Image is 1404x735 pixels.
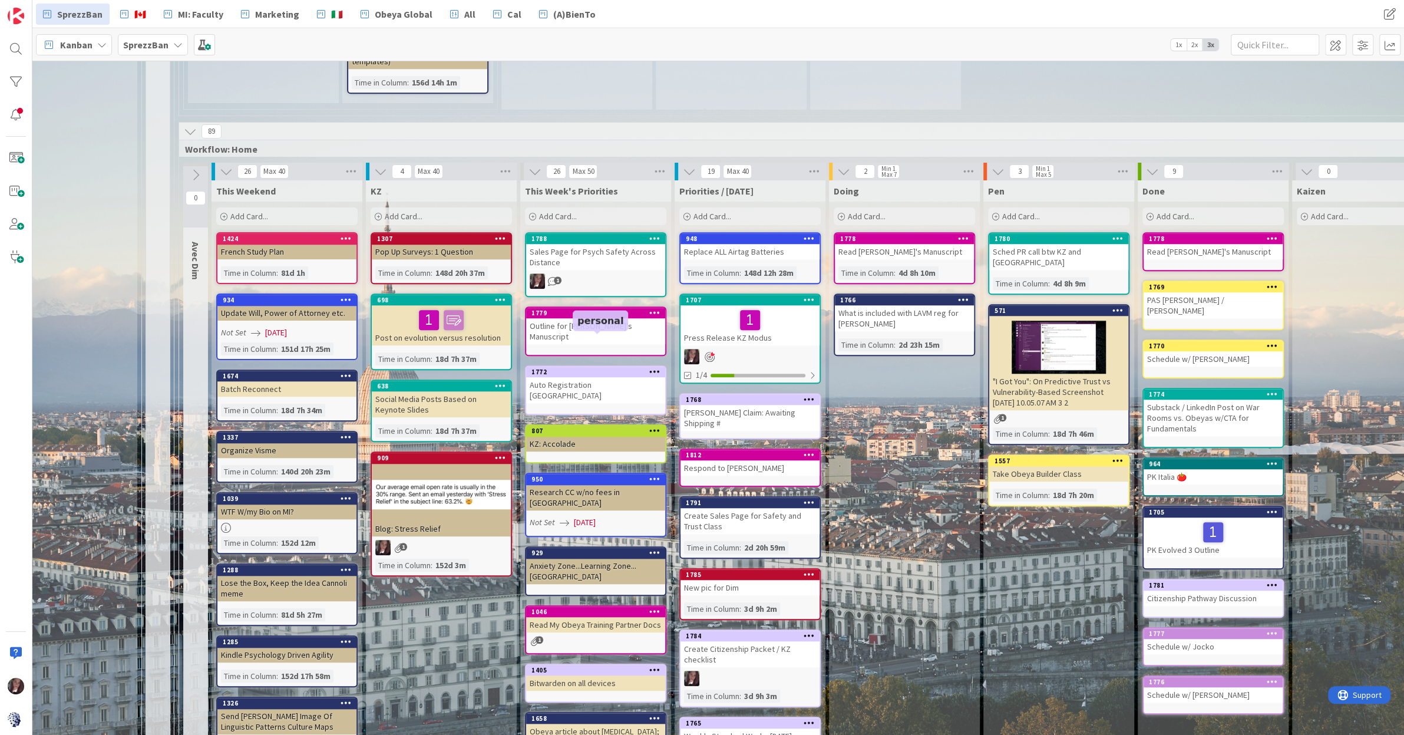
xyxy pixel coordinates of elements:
[679,232,821,284] a: 948Replace ALL Airtag BatteriesTime in Column:148d 12h 28m
[221,327,246,338] i: Not Set
[686,451,820,459] div: 1812
[1149,342,1283,350] div: 1770
[217,244,356,259] div: French Study Plan
[276,342,278,355] span: :
[372,521,511,536] div: Blog: Stress Relief
[532,4,603,25] a: (A)BienTo
[680,233,820,259] div: 948Replace ALL Airtag Batteries
[375,424,431,437] div: Time in Column
[526,426,665,436] div: 807
[531,235,665,243] div: 1788
[134,7,146,21] span: 🇨🇦
[486,4,528,25] a: Cal
[1144,628,1283,654] div: 1777Schedule w/ Jocko
[178,7,223,21] span: MI: Faculty
[377,296,511,304] div: 698
[993,427,1048,440] div: Time in Column
[217,233,356,259] div: 1424French Study Plan
[531,666,665,674] div: 1405
[526,377,665,403] div: Auto Registration [GEOGRAPHIC_DATA]
[739,602,741,615] span: :
[680,508,820,534] div: Create Sales Page for Safety and Trust Class
[217,565,356,575] div: 1288
[375,7,432,21] span: Obeya Global
[680,305,820,345] div: Press Release KZ Modus
[1142,388,1284,448] a: 1774Substack / LinkedIn Post on War Rooms vs. Obeyas w/CTA for Fundamentals
[352,76,407,89] div: Time in Column
[1157,211,1194,222] span: Add Card...
[1142,506,1284,569] a: 1705PK Evolved 3 Outline
[1144,282,1283,318] div: 1769PAS [PERSON_NAME] / [PERSON_NAME]
[680,497,820,534] div: 1791Create Sales Page for Safety and Trust Class
[217,371,356,397] div: 1674Batch Reconnect
[1144,580,1283,606] div: 1781Citizenship Pathway Discussion
[217,295,356,305] div: 934
[217,493,356,519] div: 1039WTF W/my Bio on MI?
[1149,460,1283,468] div: 964
[995,457,1128,465] div: 1557
[216,635,358,687] a: 1285Kindle Psychology Driven AgilityTime in Column:152d 17h 58m
[60,38,93,52] span: Kanban
[835,233,974,259] div: 1778Read [PERSON_NAME]'s Manuscript
[525,365,666,415] a: 1772Auto Registration [GEOGRAPHIC_DATA]
[526,607,665,617] div: 1046
[989,374,1128,410] div: "I Got You": On Predictive Trust vs Vulnerability-Based Screenshot [DATE] 10.05.07 AM 3 2
[1149,283,1283,291] div: 1769
[993,489,1048,502] div: Time in Column
[693,211,731,222] span: Add Card...
[988,454,1129,506] a: 1557Take Obeya Builder ClassTime in Column:18d 7h 20m
[1149,235,1283,243] div: 1778
[278,465,333,478] div: 140d 20h 23m
[680,450,820,460] div: 1812
[741,602,780,615] div: 3d 9h 2m
[1144,389,1283,436] div: 1774Substack / LinkedIn Post on War Rooms vs. Obeyas w/CTA for Fundamentals
[526,426,665,451] div: 807KZ: Accolade
[680,233,820,244] div: 948
[234,4,306,25] a: Marketing
[375,352,431,365] div: Time in Column
[679,449,821,487] a: 1812Respond to [PERSON_NAME]
[223,566,356,574] div: 1288
[526,607,665,632] div: 1046Read My Obeya Training Partner Docs
[1048,277,1050,290] span: :
[1144,469,1283,484] div: PK Italia 🍅
[1144,507,1283,558] div: 1705PK Evolved 3 Outline
[278,608,325,621] div: 81d 5h 27m
[1142,579,1284,618] a: 1781Citizenship Pathway Discussion
[1144,628,1283,639] div: 1777
[539,211,577,222] span: Add Card...
[221,536,276,549] div: Time in Column
[526,318,665,344] div: Outline for [PERSON_NAME]'s Manuscript
[531,608,665,616] div: 1046
[217,233,356,244] div: 1424
[372,540,511,555] div: TD
[1048,427,1050,440] span: :
[1050,489,1097,502] div: 18d 7h 20m
[686,395,820,404] div: 1768
[848,211,886,222] span: Add Card...
[372,381,511,417] div: 638Social Media Posts Based on Keynote Slides
[216,563,358,626] a: 1288Lose the Box, Keep the Idea Cannoli memeTime in Column:81d 5h 27m
[684,266,739,279] div: Time in Column
[372,295,511,345] div: 698Post on evolution versus resolution
[123,39,169,51] b: SprezzBan
[686,571,820,579] div: 1785
[354,4,440,25] a: Obeya Global
[217,493,356,504] div: 1039
[680,450,820,476] div: 1812Respond to [PERSON_NAME]
[526,548,665,558] div: 929
[554,276,561,284] span: 1
[377,454,511,462] div: 909
[431,352,432,365] span: :
[372,233,511,259] div: 1307Pop Up Surveys: 1 Question
[536,636,543,644] span: 1
[278,670,333,683] div: 152d 17h 58m
[1149,508,1283,516] div: 1705
[525,664,666,703] a: 1405Bitwarden on all devices
[526,233,665,270] div: 1788Sales Page for Psych Safety Across Distance
[686,499,820,507] div: 1791
[680,394,820,431] div: 1768[PERSON_NAME] Claim: Awaiting Shipping #
[741,541,788,554] div: 2d 20h 59m
[838,338,894,351] div: Time in Column
[680,631,820,667] div: 1784Create Citizenship Packet / KZ checklist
